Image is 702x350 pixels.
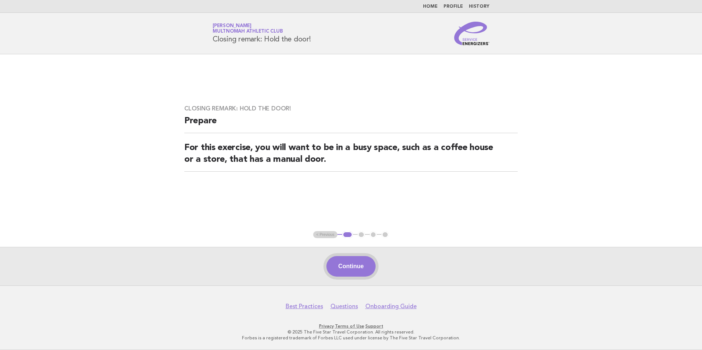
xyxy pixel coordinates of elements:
[423,4,438,9] a: Home
[126,323,576,329] p: · ·
[319,324,334,329] a: Privacy
[184,115,518,133] h2: Prepare
[184,105,518,112] h3: Closing remark: Hold the door!
[335,324,364,329] a: Terms of Use
[444,4,463,9] a: Profile
[126,329,576,335] p: © 2025 The Five Star Travel Corporation. All rights reserved.
[286,303,323,310] a: Best Practices
[213,23,283,34] a: [PERSON_NAME]Multnomah Athletic Club
[213,24,311,43] h1: Closing remark: Hold the door!
[342,231,353,238] button: 1
[469,4,489,9] a: History
[184,142,518,172] h2: For this exercise, you will want to be in a busy space, such as a coffee house or a store, that h...
[365,303,417,310] a: Onboarding Guide
[365,324,383,329] a: Support
[330,303,358,310] a: Questions
[326,256,375,277] button: Continue
[126,335,576,341] p: Forbes is a registered trademark of Forbes LLC used under license by The Five Star Travel Corpora...
[213,29,283,34] span: Multnomah Athletic Club
[454,22,489,45] img: Service Energizers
